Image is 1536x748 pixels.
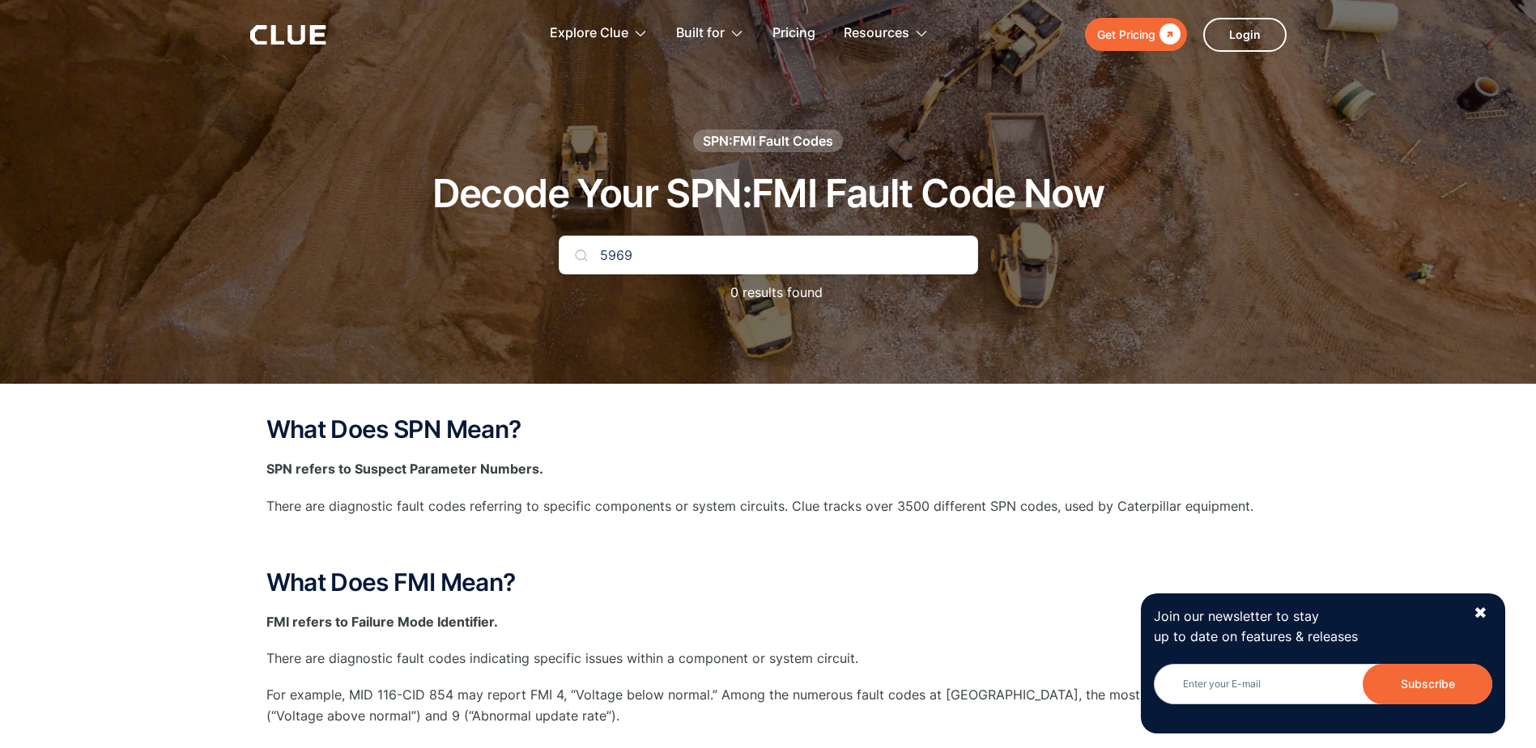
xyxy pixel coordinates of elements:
[266,496,1270,516] p: There are diagnostic fault codes referring to specific components or system circuits. Clue tracks...
[266,533,1270,553] p: ‍
[1155,24,1181,45] div: 
[703,132,833,150] div: SPN:FMI Fault Codes
[1154,664,1492,720] form: Newsletter
[772,8,815,59] a: Pricing
[1203,18,1287,52] a: Login
[266,648,1270,669] p: There are diagnostic fault codes indicating specific issues within a component or system circuit.
[676,8,744,59] div: Built for
[714,283,823,303] p: 0 results found
[432,172,1104,215] h1: Decode Your SPN:FMI Fault Code Now
[844,8,909,59] div: Resources
[550,8,648,59] div: Explore Clue
[559,236,978,274] input: Search Your Code...
[266,685,1270,725] p: For example, MID 116-CID 854 may report FMI 4, “Voltage below normal.” Among the numerous fault c...
[1154,664,1492,704] input: Enter your E-mail
[844,8,929,59] div: Resources
[1097,24,1155,45] div: Get Pricing
[266,416,1270,443] h2: What Does SPN Mean?
[266,569,1270,596] h2: What Does FMI Mean?
[1085,18,1187,51] a: Get Pricing
[1474,603,1487,623] div: ✖
[550,8,628,59] div: Explore Clue
[1154,606,1458,647] p: Join our newsletter to stay up to date on features & releases
[266,461,543,477] strong: SPN refers to Suspect Parameter Numbers.
[676,8,725,59] div: Built for
[1363,664,1492,704] input: Subscribe
[266,614,498,630] strong: FMI refers to Failure Mode Identifier.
